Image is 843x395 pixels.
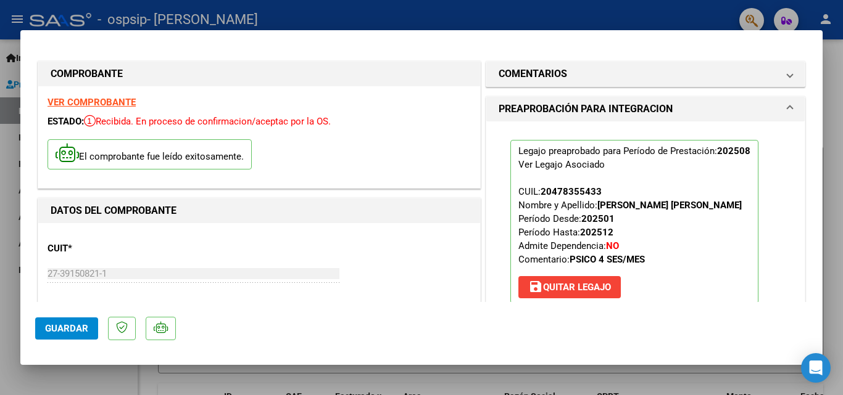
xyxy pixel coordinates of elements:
[570,254,645,265] strong: PSICO 4 SES/MES
[606,240,619,251] strong: NO
[486,97,805,121] mat-expansion-panel-header: PREAPROBACIÓN PARA INTEGRACION
[499,67,567,81] h1: COMENTARIOS
[717,145,750,157] strong: 202508
[45,323,88,334] span: Guardar
[486,121,805,332] div: PREAPROBACIÓN PARA INTEGRACION
[499,102,673,116] h1: PREAPROBACIÓN PARA INTEGRACION
[801,353,831,383] div: Open Intercom Messenger
[597,200,742,211] strong: [PERSON_NAME] [PERSON_NAME]
[518,254,645,265] span: Comentario:
[518,158,605,171] div: Ver Legajo Asociado
[48,116,84,127] span: ESTADO:
[48,97,136,108] a: VER COMPROBANTE
[528,282,611,293] span: Quitar Legajo
[486,62,805,86] mat-expansion-panel-header: COMENTARIOS
[580,227,613,238] strong: 202512
[581,213,615,224] strong: 202501
[84,116,331,127] span: Recibida. En proceso de confirmacion/aceptac por la OS.
[510,140,758,304] p: Legajo preaprobado para Período de Prestación:
[35,317,98,340] button: Guardar
[528,279,543,294] mat-icon: save
[48,139,252,169] p: El comprobante fue leído exitosamente.
[518,186,742,265] span: CUIL: Nombre y Apellido: Período Desde: Período Hasta: Admite Dependencia:
[51,68,123,79] strong: COMPROBANTE
[518,276,621,298] button: Quitar Legajo
[48,242,175,256] p: CUIT
[51,205,176,216] strong: DATOS DEL COMPROBANTE
[541,185,602,198] div: 20478355433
